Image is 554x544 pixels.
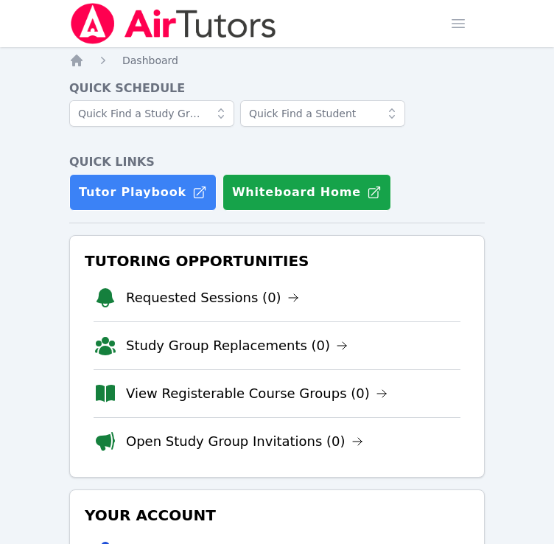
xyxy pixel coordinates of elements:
[126,287,299,308] a: Requested Sessions (0)
[122,53,178,68] a: Dashboard
[222,174,391,211] button: Whiteboard Home
[82,248,472,274] h3: Tutoring Opportunities
[69,53,485,68] nav: Breadcrumb
[122,55,178,66] span: Dashboard
[126,383,388,404] a: View Registerable Course Groups (0)
[69,100,234,127] input: Quick Find a Study Group
[69,174,217,211] a: Tutor Playbook
[69,153,485,171] h4: Quick Links
[126,431,363,452] a: Open Study Group Invitations (0)
[69,80,485,97] h4: Quick Schedule
[126,335,348,356] a: Study Group Replacements (0)
[69,3,278,44] img: Air Tutors
[82,502,472,529] h3: Your Account
[240,100,405,127] input: Quick Find a Student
